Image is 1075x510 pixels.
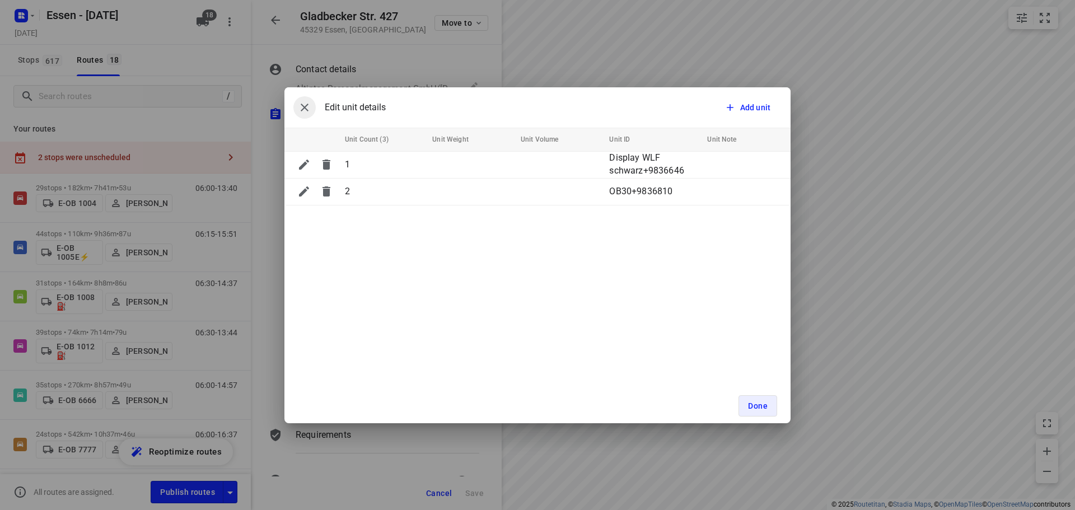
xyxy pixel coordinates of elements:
[609,133,644,146] span: Unit ID
[340,178,428,205] td: 2
[293,153,315,176] button: Edit
[293,96,386,119] div: Edit unit details
[315,153,338,176] button: Delete
[315,180,338,203] button: Delete
[740,102,770,113] span: Add unit
[605,151,703,178] td: Display WLF schwarz+9836646
[707,133,751,146] span: Unit Note
[293,180,315,203] button: Edit
[521,133,573,146] span: Unit Volume
[340,151,428,178] td: 1
[720,97,777,118] button: Add unit
[748,401,768,410] span: Done
[345,133,403,146] span: Unit Count (3)
[739,395,777,417] button: Done
[605,178,703,205] td: OB30+9836810
[432,133,483,146] span: Unit Weight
